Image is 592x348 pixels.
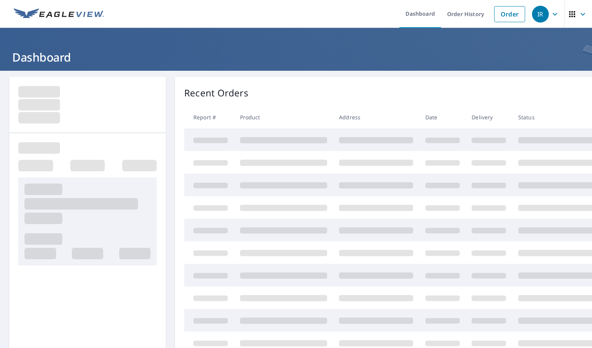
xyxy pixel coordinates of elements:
[333,106,419,128] th: Address
[532,6,549,23] div: IR
[465,106,512,128] th: Delivery
[14,8,104,20] img: EV Logo
[494,6,525,22] a: Order
[184,86,248,100] p: Recent Orders
[419,106,466,128] th: Date
[9,49,583,65] h1: Dashboard
[234,106,333,128] th: Product
[184,106,234,128] th: Report #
